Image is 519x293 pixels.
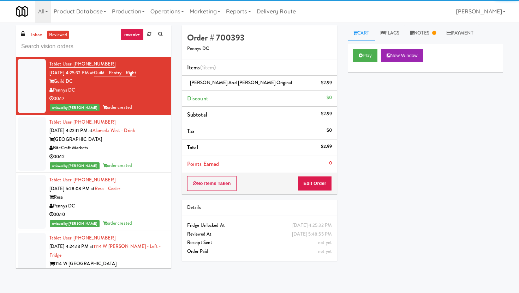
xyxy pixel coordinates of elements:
[103,104,132,111] span: order created
[187,176,237,191] button: No Items Taken
[49,202,166,211] div: Pennys DC
[292,230,332,239] div: [DATE] 5:48:55 PM
[200,63,216,71] span: (1 )
[49,69,94,76] span: [DATE] 4:25:32 PM at
[321,142,332,151] div: $2.99
[321,79,332,87] div: $2.99
[49,119,115,125] a: Tablet User· [PHONE_NUMBER]
[49,127,93,134] span: [DATE] 4:22:11 PM at
[187,160,219,168] span: Points Earned
[16,5,28,18] img: Micromart
[95,185,120,192] a: Resa - Cooler
[187,143,198,151] span: Total
[120,29,144,40] a: recent
[375,25,405,41] a: Flags
[353,49,377,62] button: Play
[187,230,332,239] div: Reviewed At
[50,162,100,169] span: reviewed by [PERSON_NAME]
[327,93,332,102] div: $0
[49,77,166,86] div: Guild DC
[187,33,332,42] h4: Order # 700393
[103,220,132,226] span: order created
[187,111,207,119] span: Subtotal
[49,176,115,183] a: Tablet User· [PHONE_NUMBER]
[50,220,100,227] span: reviewed by [PERSON_NAME]
[49,210,166,219] div: 00:10
[93,127,135,134] a: Alameda West - Drink
[381,49,423,62] button: New Window
[187,46,332,51] h5: Pennys DC
[298,176,332,191] button: Edit Order
[49,94,166,103] div: 00:17
[16,173,171,231] li: Tablet User· [PHONE_NUMBER][DATE] 5:28:08 PM atResa - CoolerResaPennys DC00:10reviewed by [PERSON...
[71,176,115,183] span: · [PHONE_NUMBER]
[292,221,332,230] div: [DATE] 4:25:32 PM
[204,63,214,71] ng-pluralize: item
[49,243,94,250] span: [DATE] 4:24:13 PM at
[318,248,332,255] span: not yet
[49,235,115,241] a: Tablet User· [PHONE_NUMBER]
[71,235,115,241] span: · [PHONE_NUMBER]
[16,115,171,173] li: Tablet User· [PHONE_NUMBER][DATE] 4:22:11 PM atAlameda West - Drink[GEOGRAPHIC_DATA]BiteCraft Mar...
[187,94,208,102] span: Discount
[47,31,69,39] a: reviewed
[190,79,292,86] span: [PERSON_NAME] and [PERSON_NAME] Original
[187,247,332,256] div: Order Paid
[329,159,332,168] div: 0
[348,25,375,41] a: Cart
[187,221,332,230] div: Fridge Unlocked At
[49,86,166,95] div: Pennys DC
[103,162,132,169] span: order created
[49,185,95,192] span: [DATE] 5:28:08 PM at
[50,104,100,111] span: reviewed by [PERSON_NAME]
[321,110,332,118] div: $2.99
[49,144,166,152] div: BiteCraft Markets
[187,63,216,71] span: Items
[327,126,332,135] div: $0
[187,238,332,247] div: Receipt Sent
[318,239,332,246] span: not yet
[187,203,332,212] div: Details
[94,69,136,76] a: Guild - Pantry - Right
[49,61,115,68] a: Tablet User· [PHONE_NUMBER]
[29,31,44,39] a: inbox
[71,119,115,125] span: · [PHONE_NUMBER]
[21,40,166,53] input: Search vision orders
[71,61,115,67] span: · [PHONE_NUMBER]
[187,127,195,135] span: Tax
[49,193,166,202] div: Resa
[441,25,479,41] a: Payment
[49,260,166,268] div: 1114 W [GEOGRAPHIC_DATA]
[49,135,166,144] div: [GEOGRAPHIC_DATA]
[405,25,441,41] a: Notes
[16,57,171,115] li: Tablet User· [PHONE_NUMBER][DATE] 4:25:32 PM atGuild - Pantry - RightGuild DCPennys DC00:17review...
[49,243,161,258] a: 1114 W [PERSON_NAME] - Left - Fridge
[49,152,166,161] div: 00:12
